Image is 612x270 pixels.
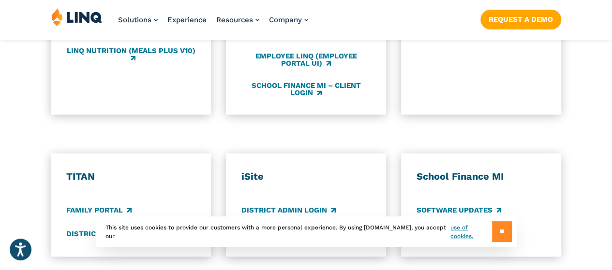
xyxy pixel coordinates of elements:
[118,8,308,40] nav: Primary Navigation
[480,8,561,29] nav: Button Navigation
[241,52,371,68] a: Employee LINQ (Employee Portal UI)
[66,47,195,63] a: LINQ Nutrition (Meals Plus v10)
[269,15,308,24] a: Company
[417,205,501,215] a: Software Updates
[96,216,517,247] div: This site uses cookies to provide our customers with a more personal experience. By using [DOMAIN...
[216,15,253,24] span: Resources
[66,205,132,215] a: Family Portal
[241,205,336,215] a: District Admin Login
[66,171,195,183] h3: TITAN
[51,8,103,26] img: LINQ | K‑12 Software
[216,15,259,24] a: Resources
[241,81,371,97] a: School Finance MI – Client Login
[269,15,302,24] span: Company
[167,15,207,24] a: Experience
[480,10,561,29] a: Request a Demo
[241,171,371,183] h3: iSite
[118,15,151,24] span: Solutions
[417,171,546,183] h3: School Finance MI
[450,223,492,241] a: use of cookies.
[118,15,158,24] a: Solutions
